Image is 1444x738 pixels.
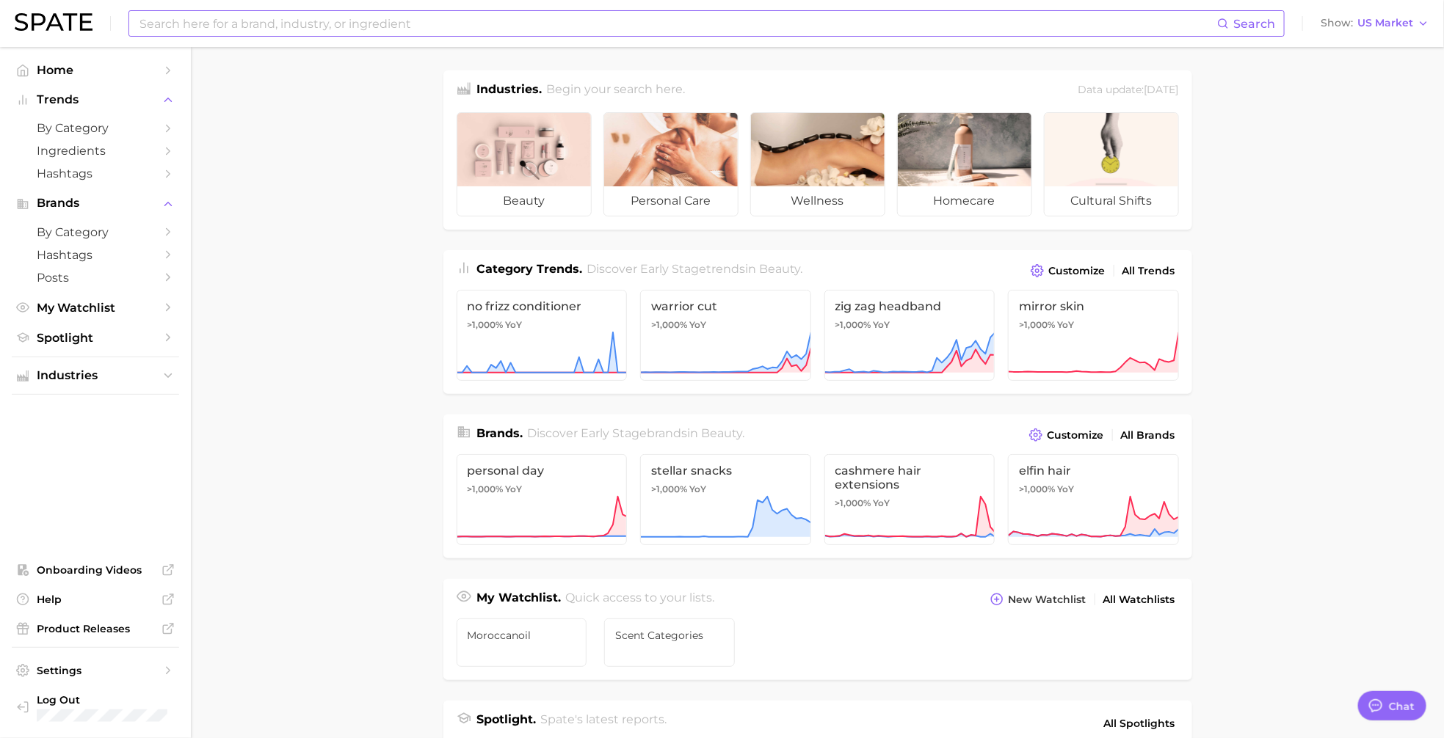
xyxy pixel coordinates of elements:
[640,290,811,381] a: warrior cut>1,000% YoY
[12,296,179,319] a: My Watchlist
[651,319,687,330] span: >1,000%
[12,89,179,111] button: Trends
[701,426,742,440] span: beauty
[1122,265,1175,277] span: All Trends
[1048,429,1104,442] span: Customize
[506,319,523,331] span: YoY
[751,186,885,216] span: wellness
[897,112,1032,216] a: homecare
[1019,483,1055,494] span: >1,000%
[835,319,871,330] span: >1,000%
[1233,17,1275,31] span: Search
[468,629,576,641] span: Moroccanoil
[1357,19,1413,27] span: US Market
[468,483,504,494] span: >1,000%
[477,589,562,610] h1: My Watchlist.
[477,711,537,736] h1: Spotlight.
[12,266,179,289] a: Posts
[824,290,995,381] a: zig zag headband>1,000% YoY
[37,121,154,135] span: by Category
[37,331,154,345] span: Spotlight
[12,139,179,162] a: Ingredients
[835,299,984,313] span: zig zag headband
[477,262,583,276] span: Category Trends .
[37,144,154,158] span: Ingredients
[689,319,706,331] span: YoY
[1027,260,1109,281] button: Customize
[835,497,871,508] span: >1,000%
[898,186,1031,216] span: homecare
[12,588,179,610] a: Help
[477,81,543,101] h1: Industries.
[1057,483,1074,495] span: YoY
[1100,590,1179,610] a: All Watchlists
[640,454,811,545] a: stellar snacks>1,000% YoY
[651,464,800,478] span: stellar snacks
[1321,19,1353,27] span: Show
[1078,81,1179,101] div: Data update: [DATE]
[651,299,800,313] span: warrior cut
[1057,319,1074,331] span: YoY
[15,13,92,31] img: SPATE
[1044,112,1179,216] a: cultural shifts
[835,464,984,492] span: cashmere hair extensions
[457,290,628,381] a: no frizz conditioner>1,000% YoY
[1317,14,1433,33] button: ShowUS Market
[12,326,179,349] a: Spotlight
[12,117,179,139] a: by Category
[1121,429,1175,442] span: All Brands
[1119,261,1179,281] a: All Trends
[37,248,154,262] span: Hashtags
[1117,425,1179,445] a: All Brands
[457,186,591,216] span: beauty
[1026,425,1107,445] button: Customize
[12,59,179,81] a: Home
[1104,715,1175,732] span: All Spotlights
[457,618,587,667] a: Moroccanoil
[12,365,179,387] button: Industries
[37,63,154,77] span: Home
[12,689,179,727] a: Log out. Currently logged in with e-mail cfuentes@onscent.com.
[37,197,154,210] span: Brands
[874,497,890,509] span: YoY
[824,454,995,545] a: cashmere hair extensions>1,000% YoY
[540,711,667,736] h2: Spate's latest reports.
[1019,464,1168,478] span: elfin hair
[1049,265,1106,277] span: Customize
[37,693,167,706] span: Log Out
[37,271,154,285] span: Posts
[987,589,1089,610] button: New Watchlist
[1008,454,1179,545] a: elfin hair>1,000% YoY
[468,299,617,313] span: no frizz conditioner
[1009,593,1086,606] span: New Watchlist
[12,162,179,185] a: Hashtags
[651,483,687,494] span: >1,000%
[457,112,592,216] a: beauty
[1045,186,1178,216] span: cultural shifts
[874,319,890,331] span: YoY
[37,301,154,315] span: My Watchlist
[37,167,154,180] span: Hashtags
[506,483,523,495] span: YoY
[12,559,179,581] a: Onboarding Videos
[12,192,179,214] button: Brands
[604,186,738,216] span: personal care
[468,464,617,478] span: personal day
[138,11,1217,36] input: Search here for a brand, industry, or ingredient
[750,112,885,216] a: wellness
[12,618,179,640] a: Product Releases
[1019,299,1168,313] span: mirror skin
[546,81,685,101] h2: Begin your search here.
[1103,593,1175,606] span: All Watchlists
[37,622,154,635] span: Product Releases
[37,593,154,606] span: Help
[468,319,504,330] span: >1,000%
[689,483,706,495] span: YoY
[12,244,179,266] a: Hashtags
[37,664,154,677] span: Settings
[12,660,179,682] a: Settings
[759,262,800,276] span: beauty
[37,93,154,106] span: Trends
[1100,711,1179,736] a: All Spotlights
[12,221,179,244] a: by Category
